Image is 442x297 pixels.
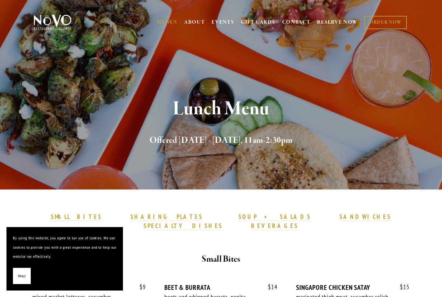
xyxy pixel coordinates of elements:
a: MENUS [157,19,177,26]
span: 15 [393,283,410,291]
a: SPECIALTY DISHES [144,222,223,230]
img: Novo Restaurant &amp; Lounge [32,14,73,30]
span: $ [268,283,271,291]
a: SANDWICHES [339,213,391,221]
h1: Lunch Menu [44,98,398,120]
span: $ [400,283,403,291]
div: BEET & BURRATA [164,283,278,291]
p: By using this website, you agree to our use of cookies. We use cookies to provide you with a grea... [13,234,116,261]
a: ORDER NOW [364,16,407,29]
div: SINGAPORE CHICKEN SATAY [296,283,410,291]
a: GIFT CARDS [241,16,275,29]
button: Okay! [13,268,31,284]
strong: Small Bites [202,254,240,265]
section: Cookie banner [6,227,123,291]
span: $ [139,283,143,291]
span: 14 [261,283,278,291]
a: SMALL BITES [51,213,102,221]
strong: SANDWICHES [339,213,391,221]
strong: SMALL BITES [51,213,102,221]
strong: SHARING PLATES [130,213,203,221]
span: Okay! [18,271,26,281]
a: RESERVE NOW [317,16,358,29]
a: ABOUT [184,19,205,26]
h2: Offered [DATE] - [DATE], 11am-2:30pm [44,134,398,147]
strong: SOUP + SALADS [238,213,311,221]
div: HOUSE SALAD [32,283,146,291]
strong: SPECIALTY DISHES [144,222,223,230]
a: EVENTS [212,19,234,26]
strong: BEVERAGES [251,222,298,230]
a: SHARING PLATES [130,213,203,221]
a: SOUP + SALADS [238,213,311,221]
a: BEVERAGES [251,222,298,230]
a: CONTACT [282,16,311,29]
span: 9 [133,283,146,291]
